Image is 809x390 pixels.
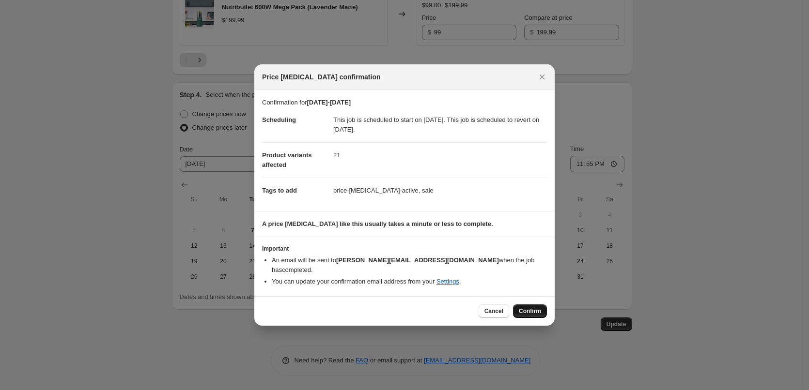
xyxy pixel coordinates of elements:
[262,98,547,107] p: Confirmation for
[484,307,503,315] span: Cancel
[262,220,493,227] b: A price [MEDICAL_DATA] like this usually takes a minute or less to complete.
[436,278,459,285] a: Settings
[262,187,297,194] span: Tags to add
[333,142,547,168] dd: 21
[519,307,541,315] span: Confirm
[535,70,549,84] button: Close
[333,178,547,203] dd: price-[MEDICAL_DATA]-active, sale
[333,107,547,142] dd: This job is scheduled to start on [DATE]. This job is scheduled to revert on [DATE].
[307,99,351,106] b: [DATE]-[DATE]
[272,255,547,275] li: An email will be sent to when the job has completed .
[513,304,547,318] button: Confirm
[262,116,296,123] span: Scheduling
[262,245,547,253] h3: Important
[272,277,547,286] li: You can update your confirmation email address from your .
[479,304,509,318] button: Cancel
[336,256,499,264] b: [PERSON_NAME][EMAIL_ADDRESS][DOMAIN_NAME]
[262,151,312,168] span: Product variants affected
[262,72,381,82] span: Price [MEDICAL_DATA] confirmation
